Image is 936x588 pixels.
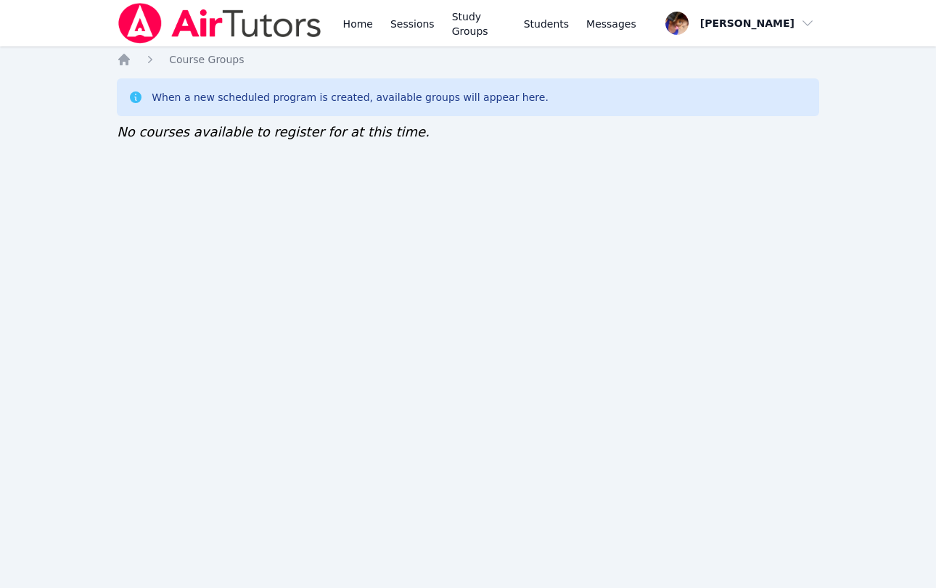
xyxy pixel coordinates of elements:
[117,3,322,44] img: Air Tutors
[169,54,244,65] span: Course Groups
[586,17,636,31] span: Messages
[117,124,430,139] span: No courses available to register for at this time.
[169,52,244,67] a: Course Groups
[117,52,819,67] nav: Breadcrumb
[152,90,549,105] div: When a new scheduled program is created, available groups will appear here.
